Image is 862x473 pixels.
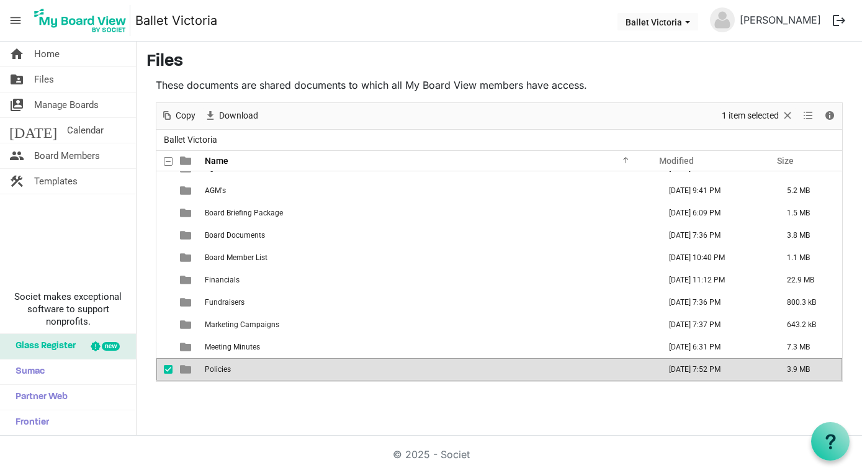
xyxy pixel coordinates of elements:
[156,202,173,224] td: checkbox
[774,224,842,246] td: 3.8 MB is template cell column header Size
[9,92,24,117] span: switch_account
[173,246,201,269] td: is template cell column header type
[656,313,774,336] td: November 12, 2024 7:37 PM column header Modified
[201,269,656,291] td: Financials is template cell column header Name
[173,336,201,358] td: is template cell column header type
[201,313,656,336] td: Marketing Campaigns is template cell column header Name
[135,8,217,33] a: Ballet Victoria
[205,156,228,166] span: Name
[656,246,774,269] td: November 20, 2024 10:40 PM column header Modified
[819,103,840,129] div: Details
[205,343,260,351] span: Meeting Minutes
[201,291,656,313] td: Fundraisers is template cell column header Name
[721,108,780,124] span: 1 item selected
[173,358,201,381] td: is template cell column header type
[774,179,842,202] td: 5.2 MB is template cell column header Size
[174,108,197,124] span: Copy
[156,358,173,381] td: checkbox
[205,298,245,307] span: Fundraisers
[156,78,843,92] p: These documents are shared documents to which all My Board View members have access.
[173,202,201,224] td: is template cell column header type
[9,118,57,143] span: [DATE]
[656,224,774,246] td: November 12, 2024 7:36 PM column header Modified
[102,342,120,351] div: new
[393,448,470,461] a: © 2025 - Societ
[656,358,774,381] td: August 11, 2025 7:52 PM column header Modified
[205,231,265,240] span: Board Documents
[720,108,796,124] button: Selection
[9,42,24,66] span: home
[9,410,49,435] span: Frontier
[34,92,99,117] span: Manage Boards
[156,291,173,313] td: checkbox
[202,108,261,124] button: Download
[30,5,135,36] a: My Board View Logo
[156,224,173,246] td: checkbox
[156,269,173,291] td: checkbox
[774,246,842,269] td: 1.1 MB is template cell column header Size
[34,67,54,92] span: Files
[735,7,826,32] a: [PERSON_NAME]
[173,313,201,336] td: is template cell column header type
[9,67,24,92] span: folder_shared
[717,103,798,129] div: Clear selection
[156,179,173,202] td: checkbox
[205,365,231,374] span: Policies
[201,202,656,224] td: Board Briefing Package is template cell column header Name
[201,336,656,358] td: Meeting Minutes is template cell column header Name
[656,179,774,202] td: December 02, 2024 9:41 PM column header Modified
[656,202,774,224] td: February 01, 2022 6:09 PM column header Modified
[9,143,24,168] span: people
[205,164,236,173] span: Agenda's
[205,209,283,217] span: Board Briefing Package
[822,108,838,124] button: Details
[156,246,173,269] td: checkbox
[774,291,842,313] td: 800.3 kB is template cell column header Size
[656,291,774,313] td: November 12, 2024 7:36 PM column header Modified
[161,132,220,148] span: Ballet Victoria
[200,103,263,129] div: Download
[159,108,198,124] button: Copy
[774,313,842,336] td: 643.2 kB is template cell column header Size
[201,179,656,202] td: AGM's is template cell column header Name
[656,336,774,358] td: August 27, 2025 6:31 PM column header Modified
[656,269,774,291] td: June 24, 2025 11:12 PM column header Modified
[617,13,698,30] button: Ballet Victoria dropdownbutton
[173,224,201,246] td: is template cell column header type
[9,334,76,359] span: Glass Register
[156,313,173,336] td: checkbox
[798,103,819,129] div: View
[9,385,68,410] span: Partner Web
[146,52,852,73] h3: Files
[659,156,694,166] span: Modified
[34,42,60,66] span: Home
[201,224,656,246] td: Board Documents is template cell column header Name
[774,336,842,358] td: 7.3 MB is template cell column header Size
[9,359,45,384] span: Sumac
[205,320,279,329] span: Marketing Campaigns
[156,336,173,358] td: checkbox
[774,202,842,224] td: 1.5 MB is template cell column header Size
[9,169,24,194] span: construction
[34,143,100,168] span: Board Members
[205,186,226,195] span: AGM's
[156,103,200,129] div: Copy
[774,358,842,381] td: 3.9 MB is template cell column header Size
[826,7,852,34] button: logout
[218,108,259,124] span: Download
[173,291,201,313] td: is template cell column header type
[67,118,104,143] span: Calendar
[30,5,130,36] img: My Board View Logo
[205,276,240,284] span: Financials
[201,358,656,381] td: Policies is template cell column header Name
[710,7,735,32] img: no-profile-picture.svg
[6,291,130,328] span: Societ makes exceptional software to support nonprofits.
[777,156,794,166] span: Size
[205,253,267,262] span: Board Member List
[774,269,842,291] td: 22.9 MB is template cell column header Size
[173,269,201,291] td: is template cell column header type
[34,169,78,194] span: Templates
[801,108,815,124] button: View dropdownbutton
[201,246,656,269] td: Board Member List is template cell column header Name
[4,9,27,32] span: menu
